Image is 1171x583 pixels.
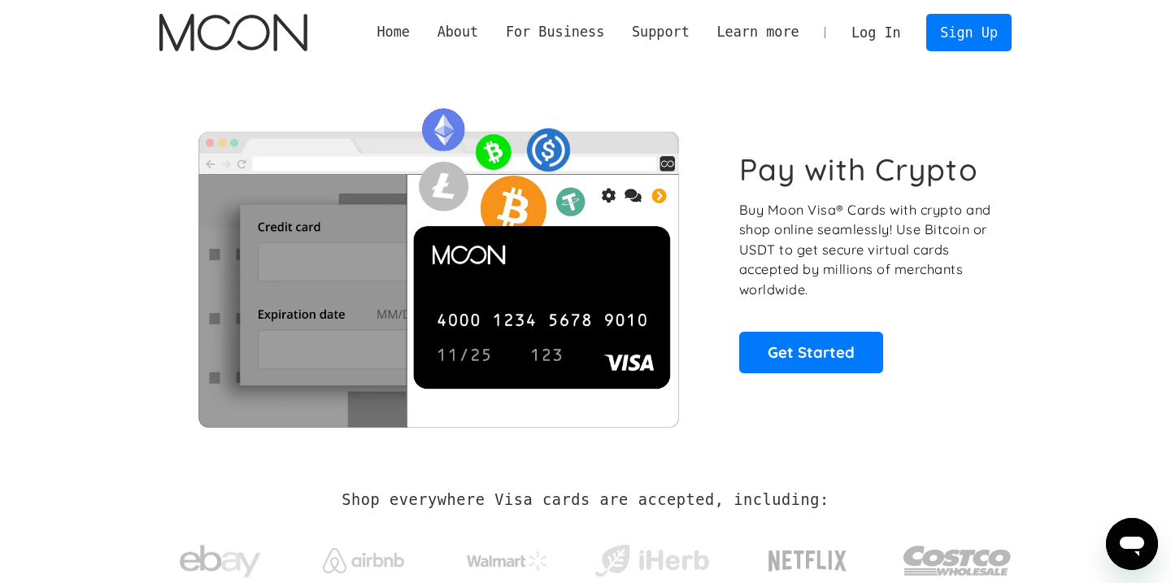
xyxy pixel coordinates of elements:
h2: Shop everywhere Visa cards are accepted, including: [342,491,829,509]
div: For Business [492,22,618,42]
a: Sign Up [926,14,1011,50]
a: home [159,14,307,51]
div: About [424,22,492,42]
div: For Business [506,22,604,42]
div: Support [632,22,690,42]
a: Airbnb [303,532,424,581]
div: About [437,22,479,42]
div: Support [618,22,703,42]
a: Walmart [447,535,568,579]
img: Moon Logo [159,14,307,51]
img: Walmart [467,551,548,571]
img: Moon Cards let you spend your crypto anywhere Visa is accepted. [159,97,716,427]
iframe: Button to launch messaging window [1106,518,1158,570]
div: Learn more [703,22,813,42]
img: Airbnb [323,548,404,573]
div: Learn more [716,22,799,42]
img: Netflix [767,541,848,581]
img: iHerb [591,540,712,582]
h1: Pay with Crypto [739,151,978,188]
a: Home [363,22,424,42]
a: Get Started [739,332,883,372]
p: Buy Moon Visa® Cards with crypto and shop online seamlessly! Use Bitcoin or USDT to get secure vi... [739,200,994,300]
a: Log In [838,15,914,50]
